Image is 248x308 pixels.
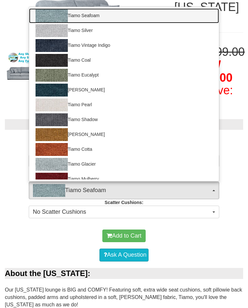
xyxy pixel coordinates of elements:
img: Tiano Toffee [36,128,68,141]
img: Tiamo Silver [36,24,68,37]
a: Tiamo Pearl [29,98,219,112]
a: Tiamo Vintage Indigo [29,38,219,53]
a: [PERSON_NAME] [29,127,219,142]
img: Tiamo Pearl [36,98,68,111]
a: Tiamo Eucalypt [29,68,219,83]
img: Tiamo Coal [36,54,68,67]
a: Tiamo Seafoam [29,8,219,23]
img: Tiamo Seafoam [36,9,68,22]
img: Tiamo Glacier [36,158,68,171]
a: [PERSON_NAME] [29,83,219,98]
img: Tiamo Mulberry [36,173,68,186]
img: Tiamo Shadow [36,113,68,126]
img: Tiamo Eucalypt [36,69,68,82]
a: Tiamo Shadow [29,112,219,127]
img: Tiamo Vintage Indigo [36,39,68,52]
img: Tiamo Mallard [36,84,68,97]
a: Tiamo Silver [29,23,219,38]
a: Tiamo Coal [29,53,219,68]
a: Tiamo Glacier [29,157,219,172]
img: Tiamo Cotta [36,143,68,156]
a: Tiamo Mulberry [29,172,219,187]
a: Tiamo Cotta [29,142,219,157]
